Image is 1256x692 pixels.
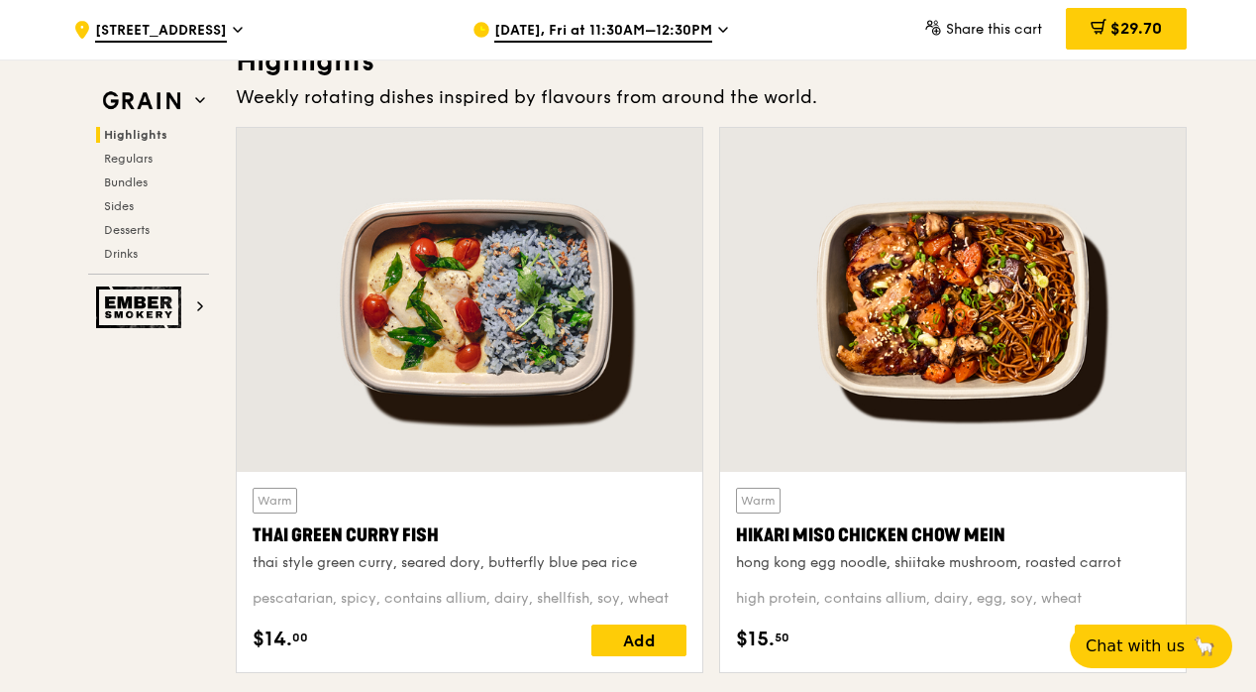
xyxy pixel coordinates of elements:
span: Chat with us [1086,634,1185,658]
div: Add [1075,625,1170,656]
span: [STREET_ADDRESS] [95,21,227,43]
div: Hikari Miso Chicken Chow Mein [736,521,1170,549]
span: Sides [104,199,134,213]
span: Regulars [104,152,153,166]
span: $14. [253,625,292,654]
div: Add [591,625,686,656]
img: Ember Smokery web logo [96,287,187,328]
div: high protein, contains allium, dairy, egg, soy, wheat [736,589,1170,609]
div: Thai Green Curry Fish [253,521,686,549]
span: 00 [292,630,308,645]
span: Bundles [104,175,148,189]
div: Warm [736,488,781,514]
div: hong kong egg noodle, shiitake mushroom, roasted carrot [736,553,1170,573]
div: Weekly rotating dishes inspired by flavours from around the world. [236,83,1187,111]
span: Share this cart [946,21,1042,38]
span: [DATE], Fri at 11:30AM–12:30PM [494,21,712,43]
span: 50 [775,630,789,645]
span: Drinks [104,247,138,261]
span: $29.70 [1110,19,1162,38]
div: pescatarian, spicy, contains allium, dairy, shellfish, soy, wheat [253,589,686,609]
div: thai style green curry, seared dory, butterfly blue pea rice [253,553,686,573]
span: Highlights [104,128,167,142]
button: Chat with us🦙 [1070,625,1232,668]
span: $15. [736,625,775,654]
span: Desserts [104,223,150,237]
div: Warm [253,488,297,514]
img: Grain web logo [96,83,187,119]
span: 🦙 [1193,634,1216,658]
h3: Highlights [236,44,1187,79]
